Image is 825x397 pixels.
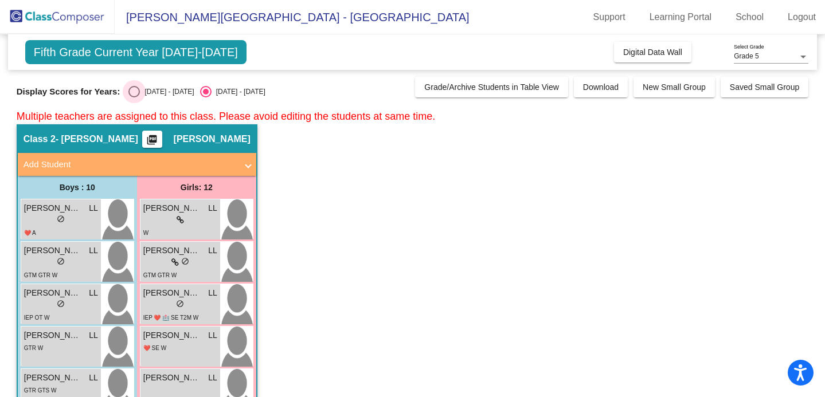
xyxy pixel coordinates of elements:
[143,345,166,351] span: ❤️ SE W
[24,245,81,257] span: [PERSON_NAME]
[415,77,568,97] button: Grade/Archive Students in Table View
[57,257,65,265] span: do_not_disturb_alt
[128,86,265,97] mat-radio-group: Select an option
[140,87,194,97] div: [DATE] - [DATE]
[143,329,201,341] span: [PERSON_NAME]
[142,131,162,148] button: Print Students Details
[137,176,256,199] div: Girls: 12
[583,82,619,92] span: Download
[208,287,217,299] span: LL
[56,133,138,145] span: - [PERSON_NAME]
[634,77,715,97] button: New Small Group
[24,272,57,278] span: GTM GTR W
[721,77,808,97] button: Saved Small Group
[584,8,635,26] a: Support
[143,202,201,214] span: [PERSON_NAME]
[176,300,184,308] span: do_not_disturb_alt
[143,287,201,299] span: [PERSON_NAME]
[18,153,256,176] mat-expansion-panel-header: Add Student
[208,202,217,214] span: LL
[181,257,189,265] span: do_not_disturb_alt
[574,77,628,97] button: Download
[614,42,691,62] button: Digital Data Wall
[24,387,57,394] span: GTR GTS W
[208,329,217,341] span: LL
[208,245,217,257] span: LL
[623,48,682,57] span: Digital Data Wall
[24,202,81,214] span: [PERSON_NAME]
[18,176,137,199] div: Boys : 10
[17,87,120,97] span: Display Scores for Years:
[730,82,799,92] span: Saved Small Group
[17,111,435,122] span: Multiple teachers are assigned to this class. Please avoid editing the students at same time.
[640,8,721,26] a: Learning Portal
[143,315,198,321] span: IEP ❤️ 🏥 SE T2M W
[212,87,265,97] div: [DATE] - [DATE]
[208,372,217,384] span: LL
[24,158,237,171] mat-panel-title: Add Student
[24,329,81,341] span: [PERSON_NAME]
[24,230,36,236] span: ❤️ A
[143,372,201,384] span: [PERSON_NAME]
[779,8,825,26] a: Logout
[89,329,98,341] span: LL
[57,215,65,223] span: do_not_disturb_alt
[115,8,470,26] span: [PERSON_NAME][GEOGRAPHIC_DATA] - [GEOGRAPHIC_DATA]
[25,40,247,64] span: Fifth Grade Current Year [DATE]-[DATE]
[643,82,706,92] span: New Small Group
[143,230,148,236] span: W
[24,133,56,145] span: Class 2
[145,134,159,150] mat-icon: picture_as_pdf
[57,300,65,308] span: do_not_disturb_alt
[24,287,81,299] span: [PERSON_NAME]
[174,133,251,145] span: [PERSON_NAME]
[89,245,98,257] span: LL
[424,82,559,92] span: Grade/Archive Students in Table View
[24,372,81,384] span: [PERSON_NAME]
[89,202,98,214] span: LL
[143,272,177,278] span: GTM GTR W
[734,52,758,60] span: Grade 5
[89,287,98,299] span: LL
[24,345,43,351] span: GTR W
[726,8,773,26] a: School
[89,372,98,384] span: LL
[143,245,201,257] span: [PERSON_NAME]
[24,315,50,321] span: IEP OT W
